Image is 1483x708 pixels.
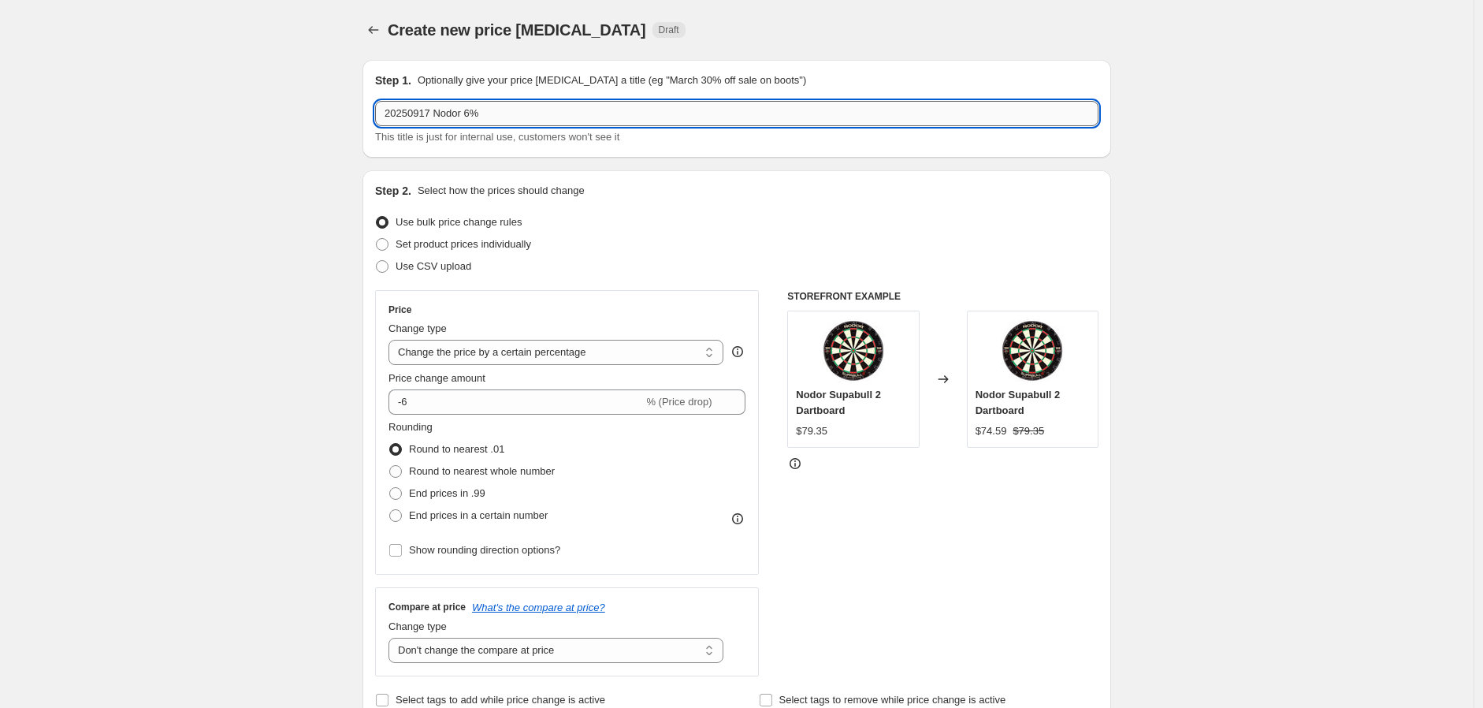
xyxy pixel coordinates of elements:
button: Price change jobs [362,19,385,41]
h2: Step 2. [375,183,411,199]
img: db001_80x.jpg [822,319,885,382]
span: Round to nearest whole number [409,465,555,477]
strike: $79.35 [1013,423,1044,439]
span: Round to nearest .01 [409,443,504,455]
span: Price change amount [388,372,485,384]
span: Change type [388,322,447,334]
span: Show rounding direction options? [409,544,560,556]
img: db001_80x.jpg [1001,319,1064,382]
span: Rounding [388,421,433,433]
div: $74.59 [976,423,1007,439]
div: $79.35 [796,423,827,439]
p: Select how the prices should change [418,183,585,199]
button: What's the compare at price? [472,602,605,613]
input: 30% off holiday sale [375,101,1098,126]
h3: Compare at price [388,601,466,613]
span: Select tags to remove while price change is active [779,694,1006,706]
div: help [730,344,745,360]
span: This title is just for internal use, customers won't see it [375,131,619,143]
h2: Step 1. [375,73,411,88]
span: Nodor Supabull 2 Dartboard [796,389,881,416]
h3: Price [388,304,411,316]
span: Change type [388,620,447,632]
input: -15 [388,389,643,415]
span: Nodor Supabull 2 Dartboard [976,389,1061,416]
span: End prices in .99 [409,487,485,499]
span: Create new price [MEDICAL_DATA] [388,21,646,39]
h6: STOREFRONT EXAMPLE [787,290,1098,303]
span: Draft [659,24,679,36]
span: Set product prices individually [396,238,531,250]
span: Use CSV upload [396,260,471,272]
span: Select tags to add while price change is active [396,694,605,706]
span: End prices in a certain number [409,509,548,521]
span: Use bulk price change rules [396,216,522,228]
p: Optionally give your price [MEDICAL_DATA] a title (eg "March 30% off sale on boots") [418,73,806,88]
span: % (Price drop) [646,396,712,408]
